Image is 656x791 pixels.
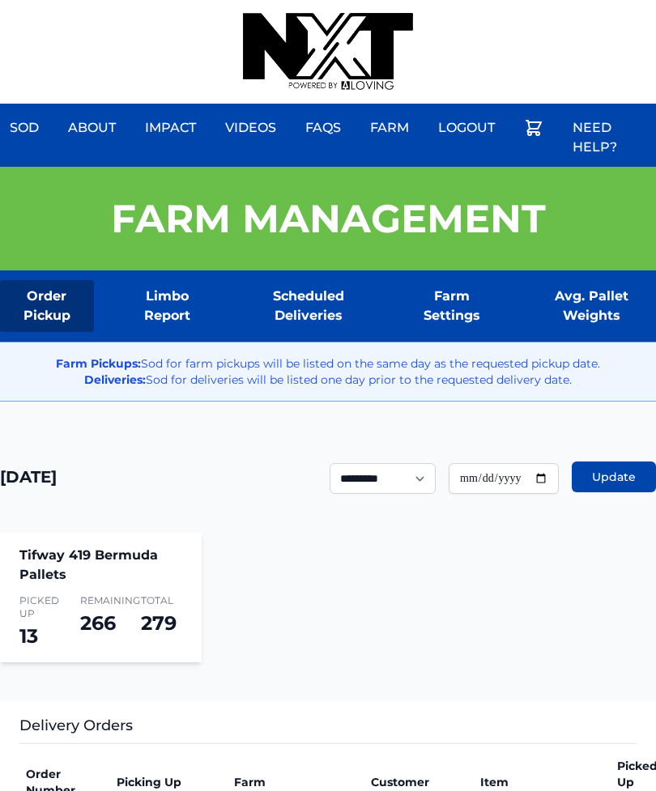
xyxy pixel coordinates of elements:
[241,280,377,332] a: Scheduled Deliveries
[19,594,61,620] span: Picked Up
[360,108,419,147] a: Farm
[215,108,286,147] a: Videos
[141,611,177,635] span: 279
[428,108,505,147] a: Logout
[56,356,141,371] strong: Farm Pickups:
[296,108,351,147] a: FAQs
[592,469,636,485] span: Update
[58,108,126,147] a: About
[563,108,656,167] a: Need Help?
[135,108,206,147] a: Impact
[19,714,637,744] h3: Delivery Orders
[19,546,182,585] h4: Tifway 419 Bermuda Pallets
[141,594,182,607] span: Total
[84,372,146,387] strong: Deliveries:
[403,280,501,332] a: Farm Settings
[80,611,116,635] span: 266
[111,199,546,238] h1: Farm Management
[243,13,413,91] img: nextdaysod.com Logo
[526,280,656,332] a: Avg. Pallet Weights
[572,461,656,492] button: Update
[19,624,38,648] span: 13
[120,280,215,332] a: Limbo Report
[80,594,121,607] span: Remaining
